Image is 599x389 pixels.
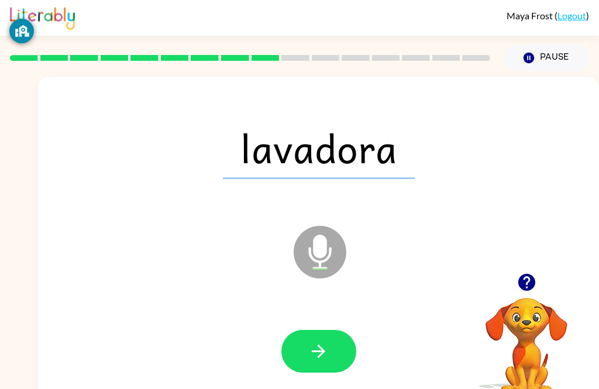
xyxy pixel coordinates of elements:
[507,10,589,21] div: ( )
[504,44,589,71] button: Pause
[9,19,34,43] button: GoGuardian Privacy Information
[557,10,586,21] a: Logout
[507,10,555,21] span: Maya Frost
[223,118,415,178] span: lavadora
[10,4,75,30] img: Literably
